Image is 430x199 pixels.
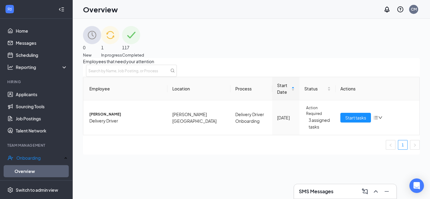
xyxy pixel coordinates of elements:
div: Open Intercom Messenger [409,178,424,193]
li: Next Page [410,140,420,150]
button: Minimize [382,187,392,196]
a: Applicants [16,88,68,100]
svg: Collapse [58,6,64,12]
div: Reporting [16,64,68,70]
div: Team Management [7,143,66,148]
a: E-Verify [15,177,68,189]
div: Hiring [7,79,66,84]
button: Start tasks [340,113,371,122]
svg: Settings [7,187,13,193]
span: right [413,143,417,147]
a: Scheduling [16,49,68,61]
span: left [389,143,392,147]
th: Location [167,77,230,100]
svg: ComposeMessage [361,188,369,195]
h3: SMS Messages [299,188,333,195]
span: Employees that need your attention [83,58,420,65]
svg: Notifications [383,6,391,13]
div: [DATE] [277,114,295,121]
span: 117 [122,44,144,51]
th: Employee [83,77,167,100]
svg: ChevronUp [372,188,379,195]
span: In progress [101,52,122,58]
span: Start tasks [345,114,366,121]
a: 1 [398,140,407,149]
svg: Minimize [383,188,390,195]
span: down [378,116,382,120]
a: Sourcing Tools [16,100,68,113]
span: [PERSON_NAME] [89,112,163,117]
div: Onboarding [16,155,62,161]
a: Talent Network [16,125,68,137]
th: Process [230,77,272,100]
span: Completed [122,52,144,58]
svg: WorkstreamLogo [7,6,13,12]
span: 0 [83,44,101,51]
td: Delivery Driver Onboarding [230,100,272,135]
input: Search by Name, Job Posting, or Process [86,65,177,77]
button: ChevronUp [371,187,381,196]
span: Action Required [306,105,331,117]
span: bars [373,115,378,120]
span: Status [304,85,326,92]
a: Overview [15,165,68,177]
div: CM [411,7,417,12]
a: Home [16,25,68,37]
span: Delivery Driver [89,117,163,124]
button: left [386,140,395,150]
svg: UserCheck [7,155,13,161]
svg: Analysis [7,64,13,70]
td: [PERSON_NAME][GEOGRAPHIC_DATA] [167,100,230,135]
h1: Overview [83,4,118,15]
th: Actions [336,77,420,100]
span: New [83,52,101,58]
button: ComposeMessage [360,187,370,196]
a: Messages [16,37,68,49]
th: Status [299,77,336,100]
span: 3 assigned tasks [309,117,331,130]
svg: QuestionInfo [397,6,404,13]
a: Job Postings [16,113,68,125]
li: Previous Page [386,140,395,150]
div: Switch to admin view [16,187,58,193]
span: 1 [101,44,122,51]
span: Start Date [277,82,290,95]
button: right [410,140,420,150]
